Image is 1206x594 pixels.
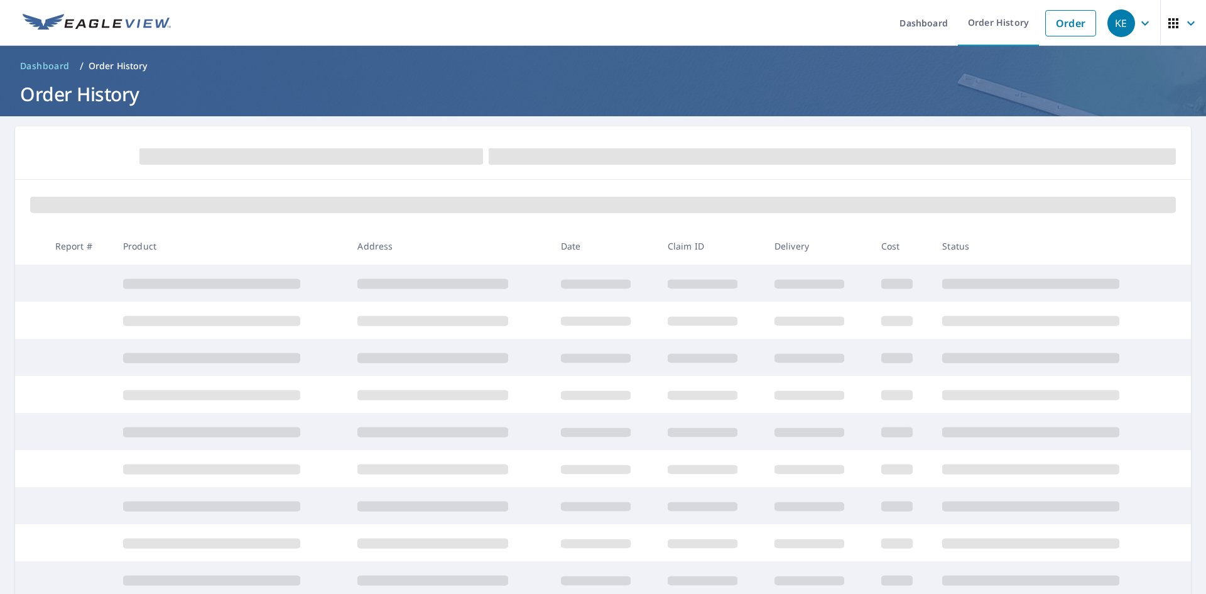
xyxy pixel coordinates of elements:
a: Order [1045,10,1096,36]
th: Cost [871,228,933,265]
nav: breadcrumb [15,56,1191,76]
th: Report # [45,228,113,265]
th: Date [551,228,658,265]
li: / [80,58,84,74]
th: Claim ID [658,228,764,265]
div: KE [1107,9,1135,37]
th: Product [113,228,347,265]
h1: Order History [15,81,1191,107]
p: Order History [89,60,148,72]
a: Dashboard [15,56,75,76]
span: Dashboard [20,60,70,72]
th: Address [347,228,550,265]
th: Status [932,228,1167,265]
th: Delivery [764,228,871,265]
img: EV Logo [23,14,171,33]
